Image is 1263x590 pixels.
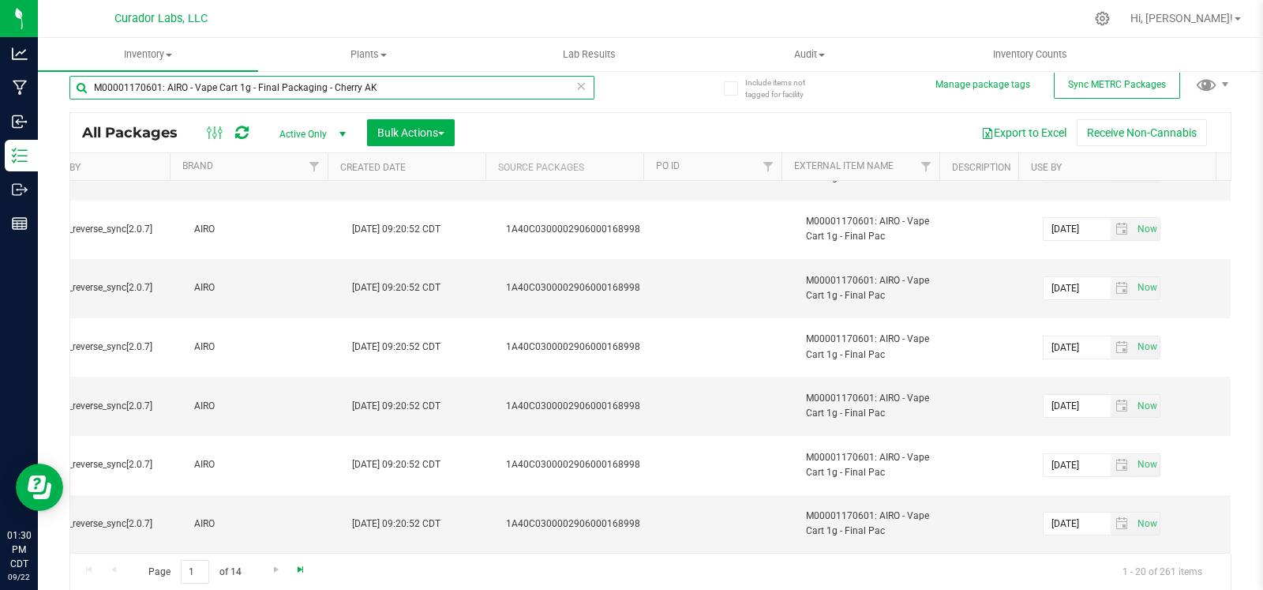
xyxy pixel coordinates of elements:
div: Value 1: 1A40C0300002906000168998 [506,517,654,532]
a: Filter [302,153,328,180]
a: Inventory [38,38,258,71]
span: flourish_reverse_sync[2.0.7] [36,222,175,237]
span: Include items not tagged for facility [745,77,824,100]
span: select [1111,395,1134,417]
span: [DATE] 09:20:52 CDT [352,340,440,355]
span: Curador Labs, LLC [114,12,208,25]
span: AIRO [194,517,333,532]
input: Search Package ID, Item Name, SKU, Lot or Part Number... [69,76,594,100]
span: [DATE] 09:20:52 CDT [352,280,440,295]
p: 09/22 [7,571,31,583]
span: [DATE] 09:20:52 CDT [352,222,440,237]
span: flourish_reverse_sync[2.0.7] [36,457,175,472]
span: AIRO [194,457,333,472]
a: Filter [755,153,781,180]
button: Manage package tags [935,78,1030,92]
span: select [1134,454,1160,476]
input: 1 [181,560,209,584]
div: Value 1: 1A40C0300002906000168998 [506,399,654,414]
span: Audit [700,47,919,62]
span: Sync METRC Packages [1068,79,1166,90]
a: Filter [913,153,939,180]
span: Set Current date [1134,336,1160,359]
a: Description [952,162,1011,173]
span: Set Current date [1134,395,1160,418]
a: Use By [1031,162,1062,173]
button: Sync METRC Packages [1054,70,1180,99]
span: M00001170601: AIRO - Vape Cart 1g - Final Pac [806,391,945,421]
span: Hi, [PERSON_NAME]! [1130,12,1233,24]
inline-svg: Outbound [12,182,28,197]
span: AIRO [194,340,333,355]
inline-svg: Inventory [12,148,28,163]
div: Value 1: 1A40C0300002906000168998 [506,340,654,355]
span: [DATE] 09:20:52 CDT [352,517,440,532]
span: M00001170601: AIRO - Vape Cart 1g - Final Pac [806,509,945,539]
span: flourish_reverse_sync[2.0.7] [36,280,175,295]
a: Plants [258,38,478,71]
inline-svg: Reports [12,216,28,231]
span: Clear [575,76,587,96]
span: select [1134,395,1160,417]
span: select [1111,513,1134,535]
span: M00001170601: AIRO - Vape Cart 1g - Final Pac [806,214,945,244]
span: select [1111,218,1134,240]
span: select [1111,336,1134,359]
span: All Packages [82,124,193,141]
span: select [1134,277,1160,299]
span: Lab Results [542,47,637,62]
a: Go to the next page [264,560,287,581]
div: Value 1: 1A40C0300002906000168998 [506,222,654,237]
a: Audit [699,38,920,71]
span: Plants [259,47,478,62]
span: 1 - 20 of 261 items [1110,560,1215,584]
span: select [1111,454,1134,476]
div: Manage settings [1092,11,1112,26]
span: M00001170601: AIRO - Vape Cart 1g - Final Pac [806,332,945,362]
span: flourish_reverse_sync[2.0.7] [36,340,175,355]
span: [DATE] 09:20:52 CDT [352,399,440,414]
span: AIRO [194,399,333,414]
div: Value 1: 1A40C0300002906000168998 [506,280,654,295]
span: [DATE] 09:20:52 CDT [352,457,440,472]
span: flourish_reverse_sync[2.0.7] [36,517,175,532]
a: Go to the last page [290,560,313,581]
iframe: Resource center [16,464,63,511]
inline-svg: Inbound [12,114,28,130]
span: AIRO [194,280,333,295]
span: select [1134,513,1160,535]
inline-svg: Analytics [12,46,28,62]
span: M00001170601: AIRO - Vape Cart 1g - Final Pac [806,273,945,303]
a: Created Date [340,162,406,173]
button: Export to Excel [971,119,1077,146]
span: M00001170601: AIRO - Vape Cart 1g - Final Pac [806,450,945,480]
span: select [1134,336,1160,359]
button: Bulk Actions [367,119,455,146]
div: Value 1: 1A40C0300002906000168998 [506,457,654,472]
span: Set Current date [1134,453,1160,476]
span: Inventory [38,47,258,62]
span: AIRO [194,222,333,237]
span: flourish_reverse_sync[2.0.7] [36,399,175,414]
button: Receive Non-Cannabis [1077,119,1207,146]
th: Source Packages [485,153,643,181]
span: Set Current date [1134,513,1160,536]
a: External Item Name [794,160,894,171]
span: Set Current date [1134,218,1160,241]
span: Bulk Actions [377,126,444,139]
span: Inventory Counts [972,47,1089,62]
p: 01:30 PM CDT [7,528,31,571]
a: Lab Results [479,38,699,71]
span: Page of 14 [135,560,254,584]
a: PO ID [656,160,680,171]
inline-svg: Manufacturing [12,80,28,96]
a: Brand [182,160,213,171]
a: Inventory Counts [920,38,1140,71]
span: select [1134,218,1160,240]
span: Set Current date [1134,276,1160,299]
span: select [1111,277,1134,299]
